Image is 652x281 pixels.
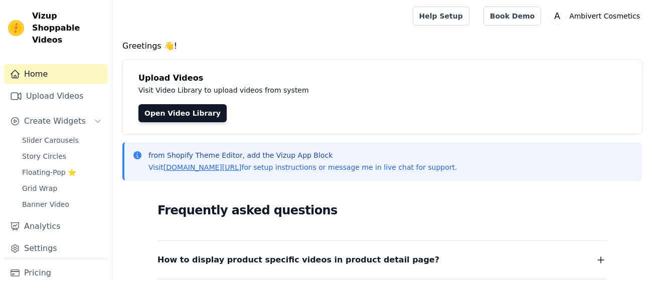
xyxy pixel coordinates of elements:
a: Help Setup [413,7,469,26]
a: Grid Wrap [16,181,108,195]
img: Vizup [8,20,24,36]
p: Visit for setup instructions or message me in live chat for support. [148,162,457,172]
span: Slider Carousels [22,135,79,145]
a: Banner Video [16,197,108,211]
span: How to display product specific videos in product detail page? [157,253,439,267]
h4: Greetings 👋! [122,40,642,52]
span: Banner Video [22,199,69,209]
span: Floating-Pop ⭐ [22,167,76,177]
a: Upload Videos [4,86,108,106]
h4: Upload Videos [138,72,626,84]
a: Analytics [4,216,108,236]
span: Create Widgets [24,115,86,127]
button: Create Widgets [4,111,108,131]
a: [DOMAIN_NAME][URL] [164,163,242,171]
a: Story Circles [16,149,108,163]
p: Ambivert Cosmetics [565,7,644,25]
a: Floating-Pop ⭐ [16,165,108,179]
a: Open Video Library [138,104,227,122]
span: Grid Wrap [22,183,57,193]
h2: Frequently asked questions [157,200,607,220]
p: Visit Video Library to upload videos from system [138,84,588,96]
span: Story Circles [22,151,66,161]
p: from Shopify Theme Editor, add the Vizup App Block [148,150,457,160]
a: Home [4,64,108,84]
button: A Ambivert Cosmetics [549,7,644,25]
a: Slider Carousels [16,133,108,147]
button: How to display product specific videos in product detail page? [157,253,607,267]
a: Settings [4,238,108,258]
text: A [554,11,560,21]
a: Book Demo [483,7,541,26]
span: Vizup Shoppable Videos [32,10,104,46]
